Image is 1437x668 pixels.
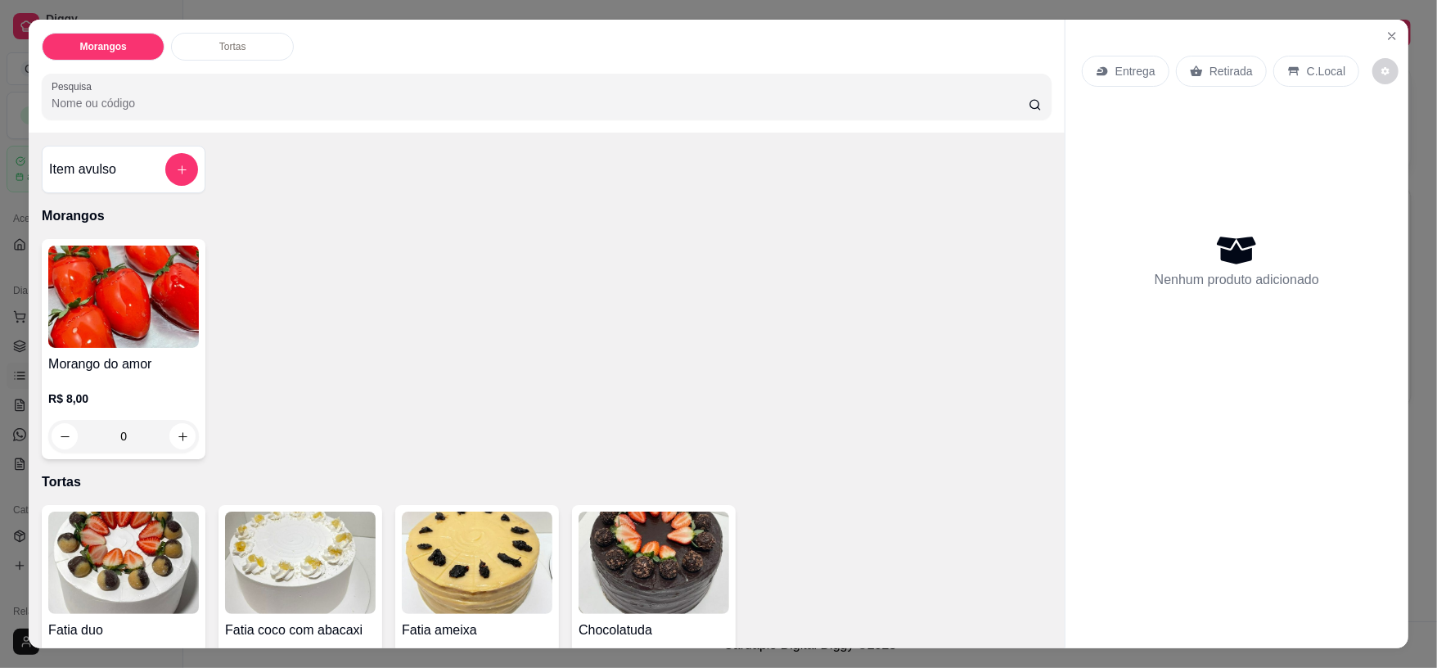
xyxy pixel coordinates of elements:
img: product-image [48,512,199,614]
button: increase-product-quantity [169,423,196,449]
p: Tortas [42,472,1052,492]
p: Nenhum produto adicionado [1155,270,1319,290]
p: Morangos [79,40,126,53]
button: Close [1379,23,1405,49]
h4: Morango do amor [48,354,199,374]
p: Morangos [42,206,1052,226]
p: C.Local [1307,63,1345,79]
p: Entrega [1115,63,1155,79]
img: product-image [48,246,199,348]
h4: Fatia coco com abacaxi [225,621,376,640]
p: R$ 8,00 [48,390,199,407]
label: Pesquisa [52,79,97,93]
img: product-image [579,512,729,614]
p: Tortas [219,40,246,53]
button: decrease-product-quantity [52,423,78,449]
input: Pesquisa [52,95,1029,111]
p: Retirada [1210,63,1253,79]
img: product-image [225,512,376,614]
button: decrease-product-quantity [1372,58,1399,84]
h4: Item avulso [49,160,116,179]
h4: Chocolatuda [579,621,729,640]
h4: Fatia duo [48,621,199,640]
button: add-separate-item [165,153,198,186]
img: product-image [402,512,552,614]
h4: Fatia ameixa [402,621,552,640]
